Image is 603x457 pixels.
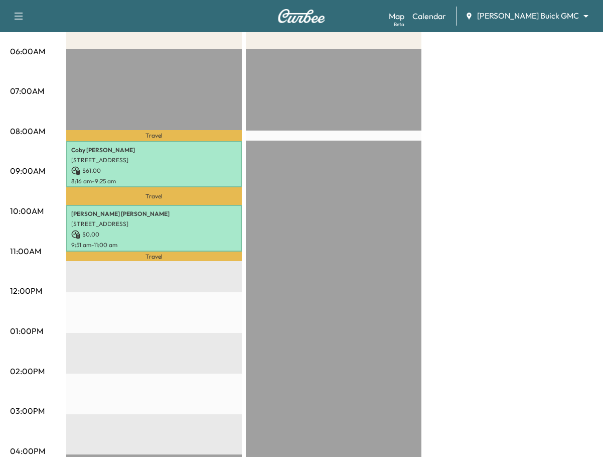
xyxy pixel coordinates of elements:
p: 07:00AM [10,85,44,97]
a: Calendar [412,10,446,22]
p: 01:00PM [10,325,43,337]
p: 11:00AM [10,245,41,257]
p: Coby [PERSON_NAME] [71,146,237,154]
p: [PERSON_NAME] [PERSON_NAME] [71,210,237,218]
p: [STREET_ADDRESS] [71,156,237,164]
div: Beta [394,21,404,28]
p: $ 61.00 [71,166,237,175]
p: [STREET_ADDRESS] [71,220,237,228]
p: 03:00PM [10,405,45,417]
p: Travel [66,130,242,141]
p: 02:00PM [10,365,45,377]
p: 04:00PM [10,445,45,457]
a: MapBeta [389,10,404,22]
p: 08:00AM [10,125,45,137]
img: Curbee Logo [277,9,326,23]
span: [PERSON_NAME] Buick GMC [477,10,579,22]
p: 10:00AM [10,205,44,217]
p: 12:00PM [10,285,42,297]
p: 06:00AM [10,45,45,57]
p: 8:16 am - 9:25 am [71,177,237,185]
p: $ 0.00 [71,230,237,239]
p: Travel [66,252,242,261]
p: Travel [66,187,242,205]
p: 9:51 am - 11:00 am [71,241,237,249]
p: 09:00AM [10,165,45,177]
